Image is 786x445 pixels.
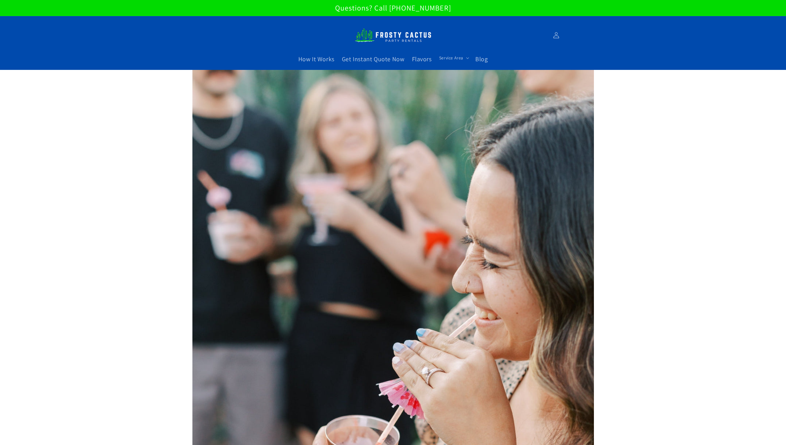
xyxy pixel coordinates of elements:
[435,51,472,64] summary: Service Area
[475,55,488,63] span: Blog
[408,51,435,67] a: Flavors
[472,51,491,67] a: Blog
[338,51,408,67] a: Get Instant Quote Now
[295,51,338,67] a: How It Works
[298,55,334,63] span: How It Works
[355,25,432,46] img: Frosty Cactus Margarita machine rentals Slushy machine rentals dirt soda dirty slushies
[439,55,463,61] span: Service Area
[342,55,405,63] span: Get Instant Quote Now
[412,55,432,63] span: Flavors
